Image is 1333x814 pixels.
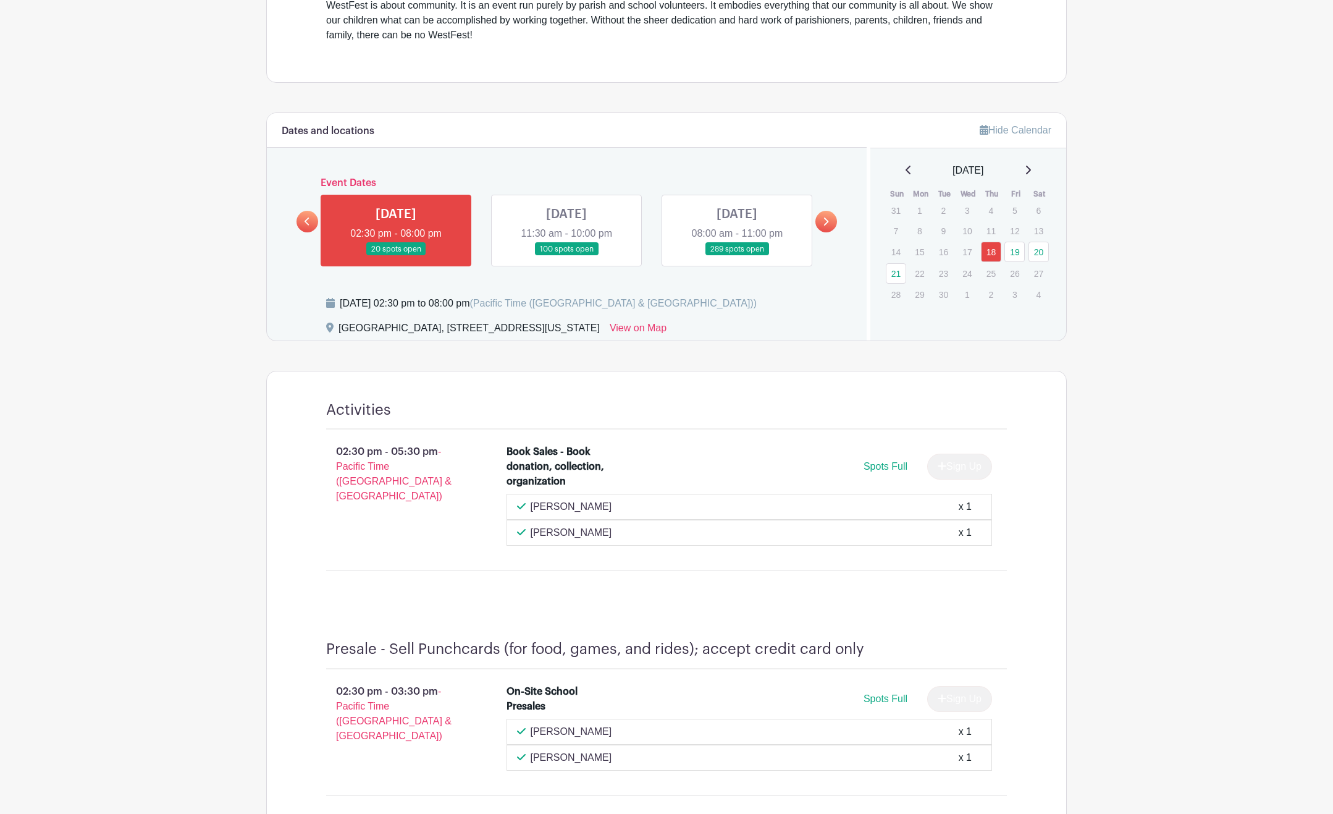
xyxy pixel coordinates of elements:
[610,321,666,341] a: View on Map
[909,221,930,240] p: 8
[1004,242,1025,262] a: 19
[531,525,612,540] p: [PERSON_NAME]
[957,242,977,261] p: 17
[933,285,954,304] p: 30
[340,296,757,311] div: [DATE] 02:30 pm to 08:00 pm
[1028,242,1049,262] a: 20
[933,221,954,240] p: 9
[326,401,391,419] h4: Activities
[933,188,957,200] th: Tue
[326,640,864,658] h4: Presale - Sell Punchcards (for food, games, and rides); accept credit card only
[886,263,906,284] a: 21
[1004,264,1025,283] p: 26
[339,321,600,341] div: [GEOGRAPHIC_DATA], [STREET_ADDRESS][US_STATE]
[981,221,1001,240] p: 11
[959,724,972,739] div: x 1
[959,525,972,540] div: x 1
[957,221,977,240] p: 10
[980,125,1051,135] a: Hide Calendar
[1004,221,1025,240] p: 12
[909,264,930,283] p: 22
[306,439,487,509] p: 02:30 pm - 05:30 pm
[507,444,613,489] div: Book Sales - Book donation, collection, organization
[981,264,1001,283] p: 25
[531,724,612,739] p: [PERSON_NAME]
[469,298,757,308] span: (Pacific Time ([GEOGRAPHIC_DATA] & [GEOGRAPHIC_DATA]))
[933,242,954,261] p: 16
[886,242,906,261] p: 14
[957,201,977,220] p: 3
[909,242,930,261] p: 15
[531,750,612,765] p: [PERSON_NAME]
[909,188,933,200] th: Mon
[507,684,613,714] div: On-Site School Presales
[318,177,815,189] h6: Event Dates
[957,264,977,283] p: 24
[909,201,930,220] p: 1
[959,750,972,765] div: x 1
[864,693,907,704] span: Spots Full
[980,188,1004,200] th: Thu
[1028,201,1049,220] p: 6
[1028,285,1049,304] p: 4
[981,201,1001,220] p: 4
[531,499,612,514] p: [PERSON_NAME]
[886,201,906,220] p: 31
[306,679,487,748] p: 02:30 pm - 03:30 pm
[1028,264,1049,283] p: 27
[957,285,977,304] p: 1
[1004,285,1025,304] p: 3
[886,221,906,240] p: 7
[981,285,1001,304] p: 2
[933,201,954,220] p: 2
[933,264,954,283] p: 23
[909,285,930,304] p: 29
[864,461,907,472] span: Spots Full
[1028,188,1052,200] th: Sat
[1028,221,1049,240] p: 13
[981,242,1001,262] a: 18
[1004,188,1028,200] th: Fri
[886,285,906,304] p: 28
[956,188,980,200] th: Wed
[885,188,909,200] th: Sun
[952,163,983,178] span: [DATE]
[282,125,374,137] h6: Dates and locations
[959,499,972,514] div: x 1
[1004,201,1025,220] p: 5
